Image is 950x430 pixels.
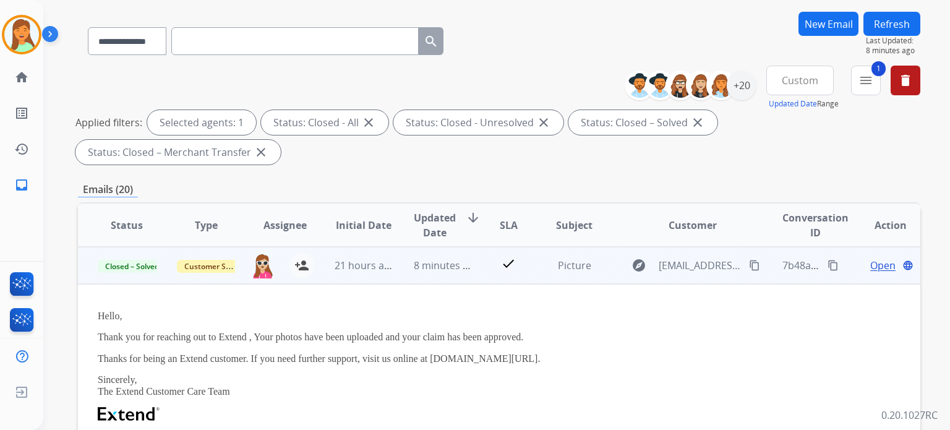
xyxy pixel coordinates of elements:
[414,210,456,240] span: Updated Date
[659,258,742,273] span: [EMAIL_ADDRESS][DOMAIN_NAME]
[75,115,142,130] p: Applied filters:
[898,73,913,88] mat-icon: delete
[14,70,29,85] mat-icon: home
[766,66,834,95] button: Custom
[195,218,218,233] span: Type
[863,12,920,36] button: Refresh
[263,218,307,233] span: Assignee
[501,256,516,271] mat-icon: check
[558,259,591,272] span: Picture
[4,17,39,52] img: avatar
[75,140,281,165] div: Status: Closed – Merchant Transfer
[727,71,756,100] div: +20
[828,260,839,271] mat-icon: content_copy
[14,142,29,157] mat-icon: history
[631,258,646,273] mat-icon: explore
[798,12,858,36] button: New Email
[690,115,705,130] mat-icon: close
[294,258,309,273] mat-icon: person_add
[466,210,481,225] mat-icon: arrow_downward
[14,178,29,192] mat-icon: inbox
[424,34,439,49] mat-icon: search
[78,182,138,197] p: Emails (20)
[500,218,518,233] span: SLA
[414,259,480,272] span: 8 minutes ago
[147,110,256,135] div: Selected agents: 1
[177,260,257,273] span: Customer Support
[98,407,160,421] img: Extend Logo
[782,78,818,83] span: Custom
[98,374,743,397] p: Sincerely, The Extend Customer Care Team
[669,218,717,233] span: Customer
[769,98,839,109] span: Range
[98,260,166,273] span: Closed – Solved
[14,106,29,121] mat-icon: list_alt
[254,145,268,160] mat-icon: close
[568,110,717,135] div: Status: Closed – Solved
[98,311,743,322] p: Hello,
[335,259,396,272] span: 21 hours ago
[881,408,938,423] p: 0.20.1027RC
[782,210,849,240] span: Conversation ID
[841,204,920,247] th: Action
[98,332,743,343] p: Thank you for reaching out to Extend , Your photos have been uploaded and your claim has been app...
[361,115,376,130] mat-icon: close
[261,110,388,135] div: Status: Closed - All
[393,110,563,135] div: Status: Closed - Unresolved
[556,218,593,233] span: Subject
[902,260,914,271] mat-icon: language
[98,353,743,364] p: Thanks for being an Extend customer. If you need further support, visit us online at [DOMAIN_NAME...
[866,46,920,56] span: 8 minutes ago
[536,115,551,130] mat-icon: close
[851,66,881,95] button: 1
[871,61,886,76] span: 1
[336,218,392,233] span: Initial Date
[111,218,143,233] span: Status
[769,99,817,109] button: Updated Date
[250,253,275,278] img: agent-avatar
[870,258,896,273] span: Open
[866,36,920,46] span: Last Updated:
[858,73,873,88] mat-icon: menu
[749,260,760,271] mat-icon: content_copy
